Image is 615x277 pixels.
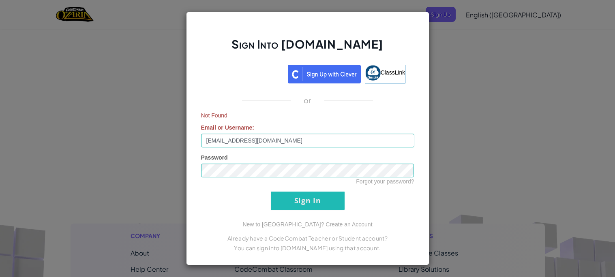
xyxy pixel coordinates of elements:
p: or [304,96,311,105]
img: clever_sso_button@2x.png [288,65,361,83]
label: : [201,124,255,132]
span: ClassLink [381,69,405,76]
span: Email or Username [201,124,253,131]
span: Password [201,154,228,161]
a: Forgot your password? [356,178,414,185]
span: Not Found [201,111,414,119]
p: Already have a CodeCombat Teacher or Student account? [201,233,414,243]
a: New to [GEOGRAPHIC_DATA]? Create an Account [242,221,372,228]
p: You can sign into [DOMAIN_NAME] using that account. [201,243,414,253]
h2: Sign Into [DOMAIN_NAME] [201,36,414,60]
iframe: Sign in with Google Button [206,64,288,82]
input: Sign In [271,192,345,210]
img: classlink-logo-small.png [365,65,381,81]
